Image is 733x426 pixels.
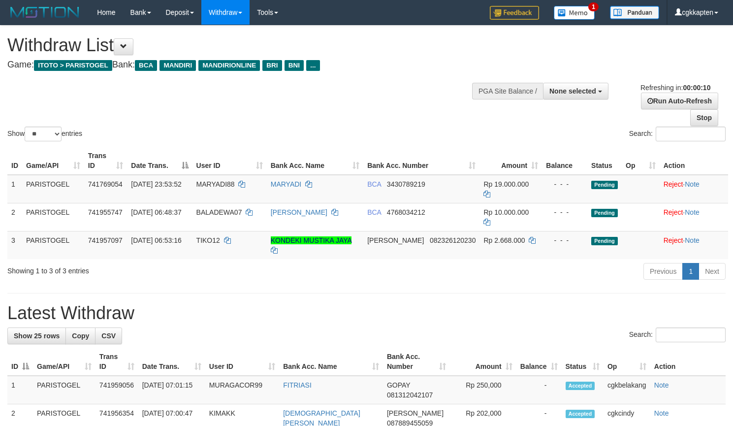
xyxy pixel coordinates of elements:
[490,6,539,20] img: Feedback.jpg
[387,208,425,216] span: Copy 4768034212 to clipboard
[542,147,587,175] th: Balance
[685,208,700,216] a: Note
[690,109,718,126] a: Stop
[650,348,726,376] th: Action
[654,409,669,417] a: Note
[660,231,728,259] td: ·
[7,175,22,203] td: 1
[131,208,181,216] span: [DATE] 06:48:37
[271,236,351,244] a: KONDEKI MUSTIKA JAYA
[7,262,298,276] div: Showing 1 to 3 of 3 entries
[479,147,542,175] th: Amount: activate to sort column ascending
[641,93,718,109] a: Run Auto-Refresh
[367,208,381,216] span: BCA
[656,328,726,342] input: Search:
[587,147,622,175] th: Status
[591,181,618,189] span: Pending
[660,147,728,175] th: Action
[387,409,444,417] span: [PERSON_NAME]
[472,83,543,99] div: PGA Site Balance /
[643,263,683,280] a: Previous
[367,180,381,188] span: BCA
[546,235,583,245] div: - - -
[7,376,33,404] td: 1
[543,83,608,99] button: None selected
[34,60,112,71] span: ITOTO > PARISTOGEL
[262,60,282,71] span: BRI
[483,180,529,188] span: Rp 19.000.000
[566,382,595,390] span: Accepted
[546,179,583,189] div: - - -
[450,376,516,404] td: Rp 250,000
[283,381,312,389] a: FITRIASI
[654,381,669,389] a: Note
[279,348,383,376] th: Bank Acc. Name: activate to sort column ascending
[546,207,583,217] div: - - -
[65,328,96,344] a: Copy
[664,180,683,188] a: Reject
[22,231,84,259] td: PARISTOGEL
[22,147,84,175] th: Game/API: activate to sort column ascending
[588,2,599,11] span: 1
[7,231,22,259] td: 3
[101,332,116,340] span: CSV
[685,180,700,188] a: Note
[685,236,700,244] a: Note
[554,6,595,20] img: Button%20Memo.svg
[450,348,516,376] th: Amount: activate to sort column ascending
[604,348,650,376] th: Op: activate to sort column ascending
[7,303,726,323] h1: Latest Withdraw
[306,60,319,71] span: ...
[664,208,683,216] a: Reject
[629,127,726,141] label: Search:
[430,236,476,244] span: Copy 082326120230 to clipboard
[622,147,660,175] th: Op: activate to sort column ascending
[138,376,205,404] td: [DATE] 07:01:15
[483,208,529,216] span: Rp 10.000.000
[629,328,726,342] label: Search:
[549,87,596,95] span: None selected
[640,84,710,92] span: Refreshing in:
[367,236,424,244] span: [PERSON_NAME]
[95,328,122,344] a: CSV
[683,84,710,92] strong: 00:00:10
[205,376,279,404] td: MURAGACOR99
[196,180,235,188] span: MARYADI88
[271,180,302,188] a: MARYADI
[131,236,181,244] span: [DATE] 06:53:16
[198,60,260,71] span: MANDIRIONLINE
[7,147,22,175] th: ID
[562,348,604,376] th: Status: activate to sort column ascending
[566,410,595,418] span: Accepted
[135,60,157,71] span: BCA
[14,332,60,340] span: Show 25 rows
[682,263,699,280] a: 1
[22,175,84,203] td: PARISTOGEL
[387,391,433,399] span: Copy 081312042107 to clipboard
[88,208,123,216] span: 741955747
[72,332,89,340] span: Copy
[7,5,82,20] img: MOTION_logo.png
[660,203,728,231] td: ·
[7,203,22,231] td: 2
[656,127,726,141] input: Search:
[33,348,96,376] th: Game/API: activate to sort column ascending
[660,175,728,203] td: ·
[96,348,138,376] th: Trans ID: activate to sort column ascending
[159,60,196,71] span: MANDIRI
[604,376,650,404] td: cgkbelakang
[84,147,127,175] th: Trans ID: activate to sort column ascending
[7,127,82,141] label: Show entries
[25,127,62,141] select: Showentries
[591,209,618,217] span: Pending
[387,180,425,188] span: Copy 3430789219 to clipboard
[7,60,479,70] h4: Game: Bank:
[383,348,450,376] th: Bank Acc. Number: activate to sort column ascending
[699,263,726,280] a: Next
[33,376,96,404] td: PARISTOGEL
[96,376,138,404] td: 741959056
[591,237,618,245] span: Pending
[610,6,659,19] img: panduan.png
[267,147,363,175] th: Bank Acc. Name: activate to sort column ascending
[131,180,181,188] span: [DATE] 23:53:52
